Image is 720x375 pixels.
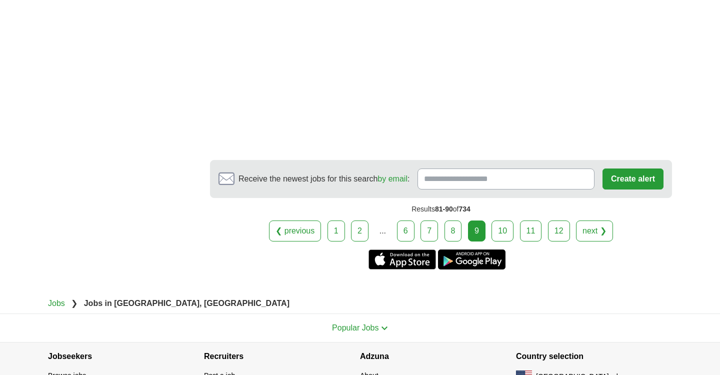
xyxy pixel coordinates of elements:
a: next ❯ [576,220,613,241]
span: Receive the newest jobs for this search : [238,173,409,185]
button: Create alert [602,168,663,189]
a: 2 [351,220,368,241]
div: 9 [468,220,485,241]
a: 1 [327,220,345,241]
a: 6 [397,220,414,241]
span: 734 [458,205,470,213]
div: Results of [210,198,672,220]
div: ... [372,221,392,241]
span: 81-90 [435,205,453,213]
strong: Jobs in [GEOGRAPHIC_DATA], [GEOGRAPHIC_DATA] [84,299,289,307]
img: toggle icon [381,326,388,330]
a: 8 [444,220,462,241]
a: 10 [491,220,513,241]
h4: Country selection [516,342,672,370]
a: Get the iPhone app [368,249,436,269]
span: ❯ [71,299,77,307]
a: 12 [548,220,570,241]
a: 11 [520,220,542,241]
a: by email [377,174,407,183]
a: 7 [420,220,438,241]
span: Popular Jobs [332,323,378,332]
a: Get the Android app [438,249,505,269]
a: Jobs [48,299,65,307]
a: ❮ previous [269,220,321,241]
